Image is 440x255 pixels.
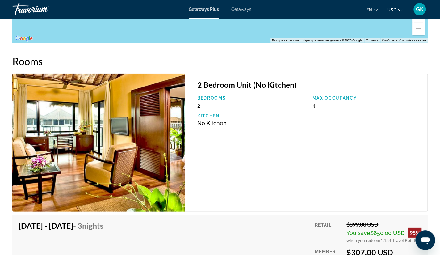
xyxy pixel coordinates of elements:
a: Getaways Plus [189,7,219,12]
button: Change currency [387,5,402,14]
h2: Rooms [12,55,428,67]
p: Bedrooms [197,96,306,100]
button: Быстрые клавиши [272,38,299,43]
span: - 3 [73,221,103,230]
button: Change language [366,5,378,14]
span: 2 [197,102,200,109]
a: Открыть эту область в Google Картах (в новом окне) [14,35,34,43]
button: Уменьшить [412,23,425,35]
a: Сообщить об ошибке на карте [382,39,426,42]
a: Getaways [231,7,251,12]
a: Условия (ссылка откроется в новой вкладке) [366,39,378,42]
span: You save [346,230,370,236]
img: Golden Palm Tree Malaysia - 3 Nights [12,74,185,212]
span: 1,184 Travel Points [380,238,417,243]
iframe: Кнопка запуска окна обмена сообщениями [415,230,435,250]
h4: [DATE] - [DATE] [19,221,103,230]
span: GK [416,6,424,12]
span: USD [387,7,396,12]
button: User Menu [412,3,428,16]
span: en [366,7,372,12]
span: $850.00 USD [370,230,405,236]
span: No Kitchen [197,120,227,126]
div: 95% [408,228,421,238]
p: Max Occupancy [312,96,421,100]
span: 4 [312,102,315,109]
h3: 2 Bedroom Unit (No Kitchen) [197,80,421,89]
div: $899.00 USD [346,221,421,228]
span: Картографические данные ©2025 Google [303,39,362,42]
span: Nights [82,221,103,230]
p: Kitchen [197,113,306,118]
a: Travorium [12,1,74,17]
div: Retail [315,221,342,243]
span: when you redeem [346,238,380,243]
img: Google [14,35,34,43]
